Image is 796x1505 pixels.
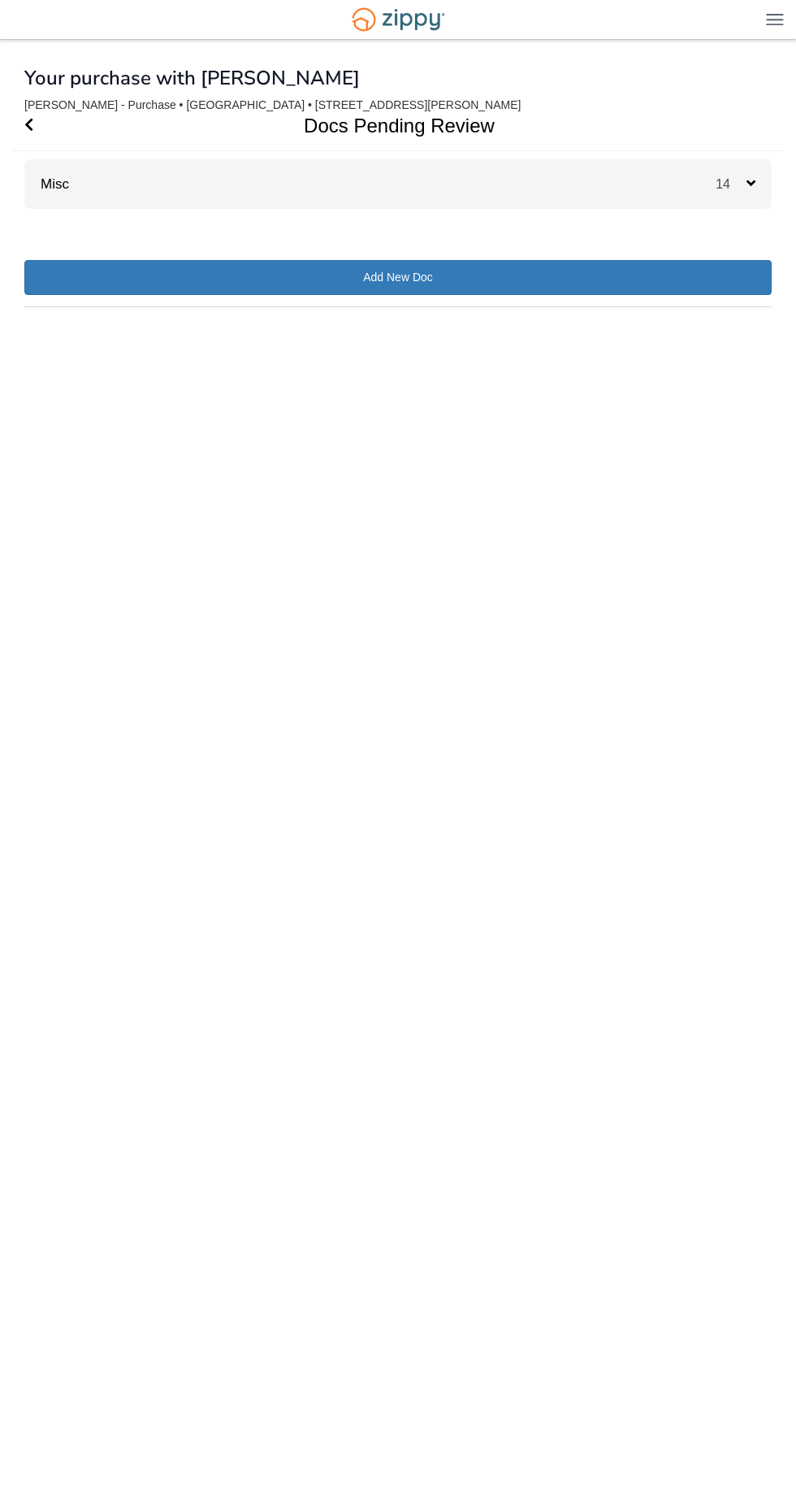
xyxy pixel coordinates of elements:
a: Go Back [24,101,33,150]
img: Mobile Dropdown Menu [766,13,784,25]
div: [PERSON_NAME] - Purchase • [GEOGRAPHIC_DATA] • [STREET_ADDRESS][PERSON_NAME] [24,98,772,112]
h1: Docs Pending Review [12,101,765,150]
span: 14 [716,177,746,191]
a: Misc [24,176,69,192]
a: Add New Doc [24,260,772,295]
h1: Your purchase with [PERSON_NAME] [24,67,360,89]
